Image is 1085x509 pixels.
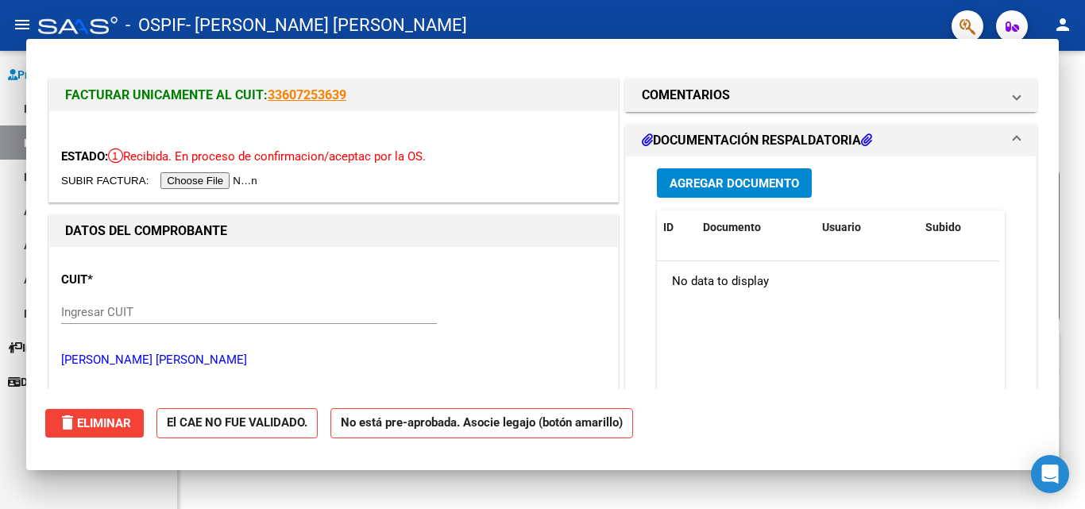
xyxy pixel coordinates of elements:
span: Agregar Documento [670,176,799,191]
span: Usuario [822,221,861,233]
span: - [PERSON_NAME] [PERSON_NAME] [186,8,467,43]
span: - OSPIF [125,8,186,43]
h1: DOCUMENTACIÓN RESPALDATORIA [642,131,872,150]
button: Agregar Documento [657,168,812,198]
span: ID [663,221,674,233]
span: Documento [703,221,761,233]
datatable-header-cell: Subido [919,210,998,245]
datatable-header-cell: Usuario [816,210,919,245]
mat-icon: person [1053,15,1072,34]
a: 33607253639 [268,87,346,102]
span: FACTURAR UNICAMENTE AL CUIT: [65,87,268,102]
strong: El CAE NO FUE VALIDADO. [156,408,318,439]
div: DOCUMENTACIÓN RESPALDATORIA [626,156,1036,486]
div: No data to display [657,261,999,301]
datatable-header-cell: Documento [697,210,816,245]
span: Datos de contacto [8,373,112,391]
mat-icon: menu [13,15,32,34]
span: Prestadores / Proveedores [8,66,153,83]
strong: DATOS DEL COMPROBANTE [65,223,227,238]
span: Recibida. En proceso de confirmacion/aceptac por la OS. [108,149,426,164]
span: Subido [925,221,961,233]
button: Eliminar [45,409,144,438]
span: Instructivos [8,339,82,357]
strong: No está pre-aprobada. Asocie legajo (botón amarillo) [330,408,633,439]
span: ESTADO: [61,149,108,164]
mat-expansion-panel-header: COMENTARIOS [626,79,1036,111]
p: [PERSON_NAME] [PERSON_NAME] [61,351,606,369]
datatable-header-cell: Acción [998,210,1078,245]
h1: COMENTARIOS [642,86,730,105]
datatable-header-cell: ID [657,210,697,245]
div: Open Intercom Messenger [1031,455,1069,493]
mat-expansion-panel-header: DOCUMENTACIÓN RESPALDATORIA [626,125,1036,156]
p: CUIT [61,271,225,289]
span: Eliminar [58,416,131,430]
mat-icon: delete [58,413,77,432]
